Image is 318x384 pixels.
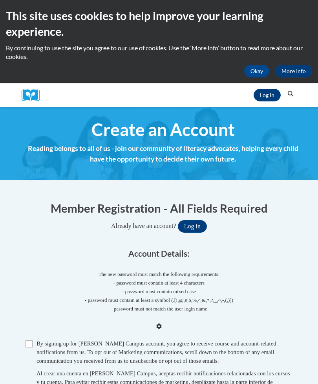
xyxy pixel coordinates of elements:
[6,8,312,40] h2: This site uses cookies to help improve your learning experience.
[128,248,190,258] span: Account Details:
[22,143,304,164] h4: Reading belongs to all of us - join our community of literacy advocates, helping every child have...
[22,89,45,101] img: Logo brand
[6,44,312,61] p: By continuing to use the site you agree to our use of cookies. Use the ‘More info’ button to read...
[22,89,45,101] a: Cox Campus
[285,89,296,99] button: Search
[111,222,176,229] span: Already have an account?
[37,340,276,364] span: By signing up for [PERSON_NAME] Campus account, you agree to receive course and account-related n...
[91,119,235,140] span: Create an Account
[18,279,300,313] span: - password must contain at least 4 characters - password must contain mixed case - password must ...
[99,271,220,277] span: The new password must match the following requirements:
[275,65,312,77] a: More Info
[18,200,300,216] h1: Member Registration - All Fields Required
[178,220,207,233] button: Log in
[244,65,269,77] button: Okay
[254,89,281,101] a: Log In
